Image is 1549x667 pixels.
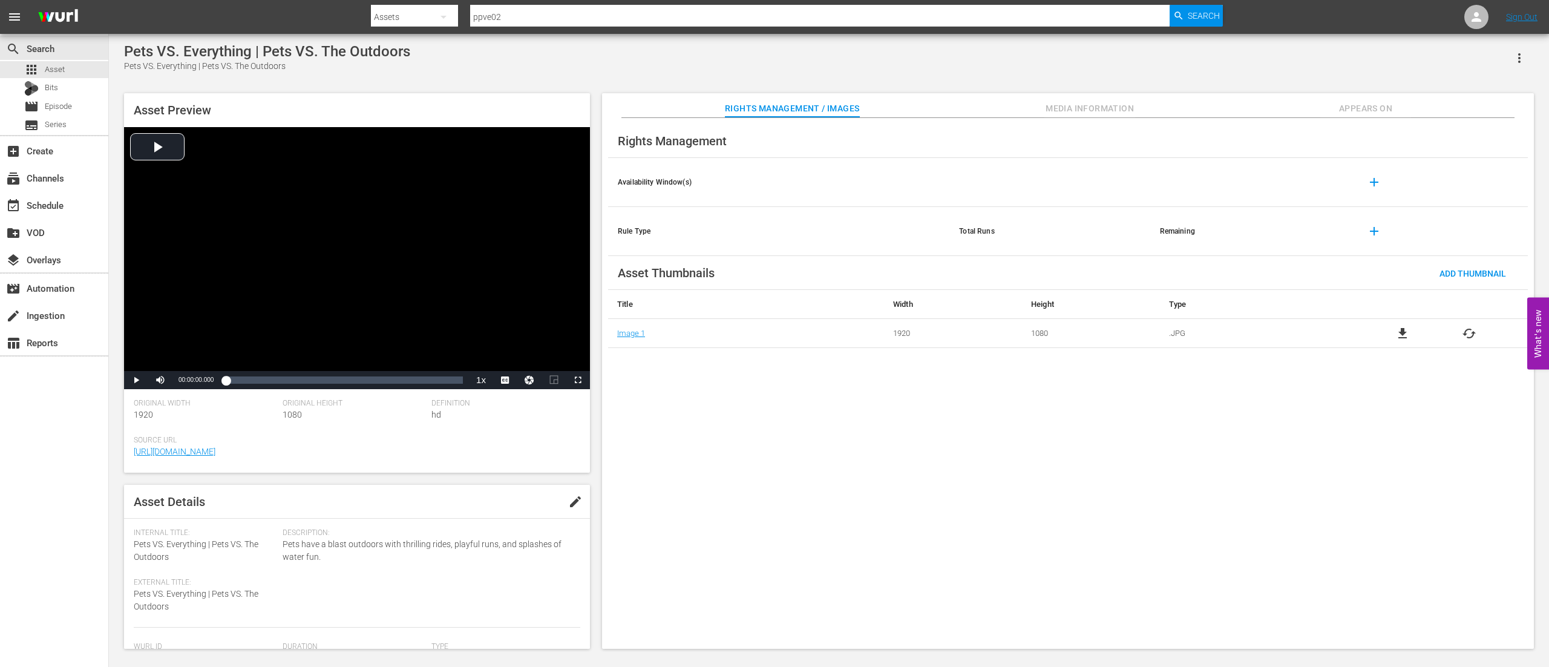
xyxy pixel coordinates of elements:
[6,144,21,159] span: Create
[283,528,574,538] span: Description:
[45,64,65,76] span: Asset
[24,62,39,77] span: Asset
[1527,298,1549,370] button: Open Feedback Widget
[431,399,574,409] span: Definition
[517,371,542,389] button: Jump To Time
[1320,101,1411,116] span: Appears On
[566,371,590,389] button: Fullscreen
[431,642,574,652] span: Type
[45,82,58,94] span: Bits
[6,336,21,350] span: Reports
[725,101,859,116] span: Rights Management / Images
[1367,175,1381,189] span: add
[542,371,566,389] button: Picture-in-Picture
[493,371,517,389] button: Captions
[124,127,590,389] div: Video Player
[6,42,21,56] span: Search
[134,399,277,409] span: Original Width
[618,134,727,148] span: Rights Management
[134,436,574,445] span: Source Url
[134,528,277,538] span: Internal Title:
[1160,290,1344,319] th: Type
[1360,217,1389,246] button: add
[6,309,21,323] span: Ingestion
[949,207,1150,256] th: Total Runs
[568,494,583,509] span: edit
[1022,290,1160,319] th: Height
[561,487,590,516] button: edit
[134,578,277,588] span: External Title:
[7,10,22,24] span: menu
[1367,224,1381,238] span: add
[24,81,39,96] div: Bits
[1430,269,1516,278] span: Add Thumbnail
[178,376,214,383] span: 00:00:00.000
[45,100,72,113] span: Episode
[226,376,463,384] div: Progress Bar
[1506,12,1538,22] a: Sign Out
[134,539,258,562] span: Pets VS. Everything | Pets VS. The Outdoors
[29,3,87,31] img: ans4CAIJ8jUAAAAAAAAAAAAAAAAAAAAAAAAgQb4GAAAAAAAAAAAAAAAAAAAAAAAAJMjXAAAAAAAAAAAAAAAAAAAAAAAAgAT5G...
[6,171,21,186] span: Channels
[148,371,172,389] button: Mute
[134,447,215,456] a: [URL][DOMAIN_NAME]
[124,43,410,60] div: Pets VS. Everything | Pets VS. The Outdoors
[1170,5,1223,27] button: Search
[134,494,205,509] span: Asset Details
[1150,207,1351,256] th: Remaining
[608,207,949,256] th: Rule Type
[431,410,441,419] span: hd
[1022,319,1160,348] td: 1080
[608,158,949,207] th: Availability Window(s)
[134,410,153,419] span: 1920
[45,119,67,131] span: Series
[1360,168,1389,197] button: add
[1160,319,1344,348] td: .JPG
[617,329,645,338] a: Image 1
[283,399,425,409] span: Original Height
[283,538,574,563] span: Pets have a blast outdoors with thrilling rides, playful runs, and splashes of water fun.
[24,99,39,114] span: Episode
[124,60,410,73] div: Pets VS. Everything | Pets VS. The Outdoors
[1430,262,1516,284] button: Add Thumbnail
[618,266,715,280] span: Asset Thumbnails
[134,589,258,611] span: Pets VS. Everything | Pets VS. The Outdoors
[1395,326,1410,341] a: file_download
[283,410,302,419] span: 1080
[6,199,21,213] span: Schedule
[134,642,277,652] span: Wurl Id
[608,290,884,319] th: Title
[1188,5,1220,27] span: Search
[884,319,1022,348] td: 1920
[124,371,148,389] button: Play
[6,253,21,268] span: Overlays
[884,290,1022,319] th: Width
[6,281,21,296] span: Automation
[283,642,425,652] span: Duration
[1044,101,1135,116] span: Media Information
[469,371,493,389] button: Playback Rate
[134,103,211,117] span: Asset Preview
[6,226,21,240] span: VOD
[24,118,39,133] span: Series
[1462,326,1476,341] button: cached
